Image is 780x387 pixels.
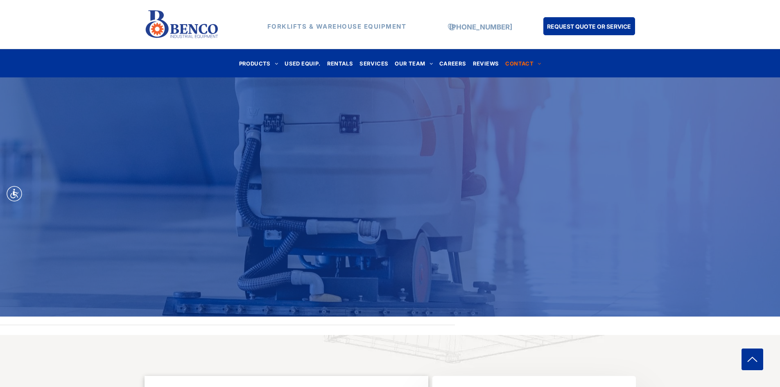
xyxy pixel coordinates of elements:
a: SERVICES [356,58,391,69]
a: [PHONE_NUMBER] [449,23,512,31]
a: RENTALS [324,58,357,69]
a: REVIEWS [470,58,502,69]
a: CONTACT [502,58,544,69]
strong: FORKLIFTS & WAREHOUSE EQUIPMENT [267,23,407,30]
a: USED EQUIP. [281,58,323,69]
a: OUR TEAM [391,58,436,69]
a: REQUEST QUOTE OR SERVICE [543,17,635,35]
a: PRODUCTS [236,58,282,69]
a: CAREERS [436,58,470,69]
span: REQUEST QUOTE OR SERVICE [547,19,631,34]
